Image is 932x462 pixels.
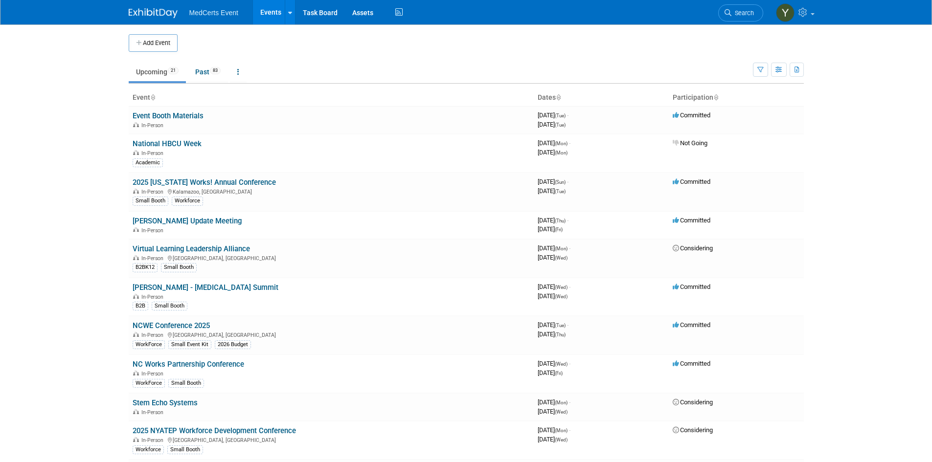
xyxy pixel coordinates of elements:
[567,178,568,185] span: -
[133,197,168,205] div: Small Booth
[538,330,566,338] span: [DATE]
[673,360,710,367] span: Committed
[129,8,178,18] img: ExhibitDay
[673,283,710,290] span: Committed
[133,217,242,225] a: [PERSON_NAME] Update Meeting
[569,139,570,147] span: -
[673,111,710,119] span: Committed
[538,283,570,290] span: [DATE]
[555,141,568,146] span: (Mon)
[133,227,139,232] img: In-Person Event
[555,428,568,433] span: (Mon)
[538,111,568,119] span: [DATE]
[569,398,570,406] span: -
[133,409,139,414] img: In-Person Event
[567,111,568,119] span: -
[538,360,570,367] span: [DATE]
[141,294,166,300] span: In-Person
[718,4,763,22] a: Search
[673,321,710,329] span: Committed
[133,294,139,299] img: In-Person Event
[555,409,568,415] span: (Wed)
[133,436,530,443] div: [GEOGRAPHIC_DATA], [GEOGRAPHIC_DATA]
[555,400,568,405] span: (Mon)
[555,122,566,128] span: (Tue)
[538,121,566,128] span: [DATE]
[555,371,563,376] span: (Fri)
[555,179,566,185] span: (Sun)
[555,227,563,232] span: (Fri)
[555,246,568,251] span: (Mon)
[555,285,568,290] span: (Wed)
[569,244,570,252] span: -
[538,139,570,147] span: [DATE]
[569,283,570,290] span: -
[555,361,568,367] span: (Wed)
[133,437,139,442] img: In-Person Event
[569,426,570,434] span: -
[133,111,204,120] a: Event Booth Materials
[538,398,570,406] span: [DATE]
[161,263,197,272] div: Small Booth
[776,3,795,22] img: Yenexis Quintana
[669,89,804,106] th: Participation
[141,227,166,234] span: In-Person
[538,408,568,415] span: [DATE]
[188,63,228,81] a: Past83
[141,122,166,129] span: In-Person
[534,89,669,106] th: Dates
[210,67,221,74] span: 83
[141,189,166,195] span: In-Person
[133,360,244,369] a: NC Works Partnership Conference
[673,139,707,147] span: Not Going
[129,63,186,81] a: Upcoming21
[133,178,276,187] a: 2025 [US_STATE] Works! Annual Conference
[133,254,530,262] div: [GEOGRAPHIC_DATA], [GEOGRAPHIC_DATA]
[538,436,568,443] span: [DATE]
[713,93,718,101] a: Sort by Participation Type
[133,189,139,194] img: In-Person Event
[168,67,179,74] span: 21
[129,34,178,52] button: Add Event
[133,139,202,148] a: National HBCU Week
[215,340,251,349] div: 2026 Budget
[133,340,165,349] div: WorkForce
[133,263,158,272] div: B2BK12
[141,150,166,156] span: In-Person
[538,321,568,329] span: [DATE]
[133,283,278,292] a: [PERSON_NAME] - [MEDICAL_DATA] Summit
[673,244,713,252] span: Considering
[133,244,250,253] a: Virtual Learning Leadership Alliance
[538,426,570,434] span: [DATE]
[152,302,187,310] div: Small Booth
[538,254,568,261] span: [DATE]
[168,340,211,349] div: Small Event Kit
[567,321,568,329] span: -
[141,371,166,377] span: In-Person
[673,217,710,224] span: Committed
[538,225,563,233] span: [DATE]
[133,371,139,375] img: In-Person Event
[133,426,296,435] a: 2025 NYATEP Workforce Development Conference
[133,302,148,310] div: B2B
[133,330,530,338] div: [GEOGRAPHIC_DATA], [GEOGRAPHIC_DATA]
[133,187,530,195] div: Kalamazoo, [GEOGRAPHIC_DATA]
[555,150,568,155] span: (Mon)
[133,158,163,167] div: Academic
[731,9,754,17] span: Search
[133,398,198,407] a: Stem Echo Systems
[141,437,166,443] span: In-Person
[673,398,713,406] span: Considering
[133,379,165,388] div: WorkForce
[673,178,710,185] span: Committed
[555,332,566,337] span: (Thu)
[555,189,566,194] span: (Tue)
[555,255,568,261] span: (Wed)
[538,149,568,156] span: [DATE]
[150,93,155,101] a: Sort by Event Name
[673,426,713,434] span: Considering
[167,445,203,454] div: Small Booth
[538,187,566,195] span: [DATE]
[141,255,166,262] span: In-Person
[133,122,139,127] img: In-Person Event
